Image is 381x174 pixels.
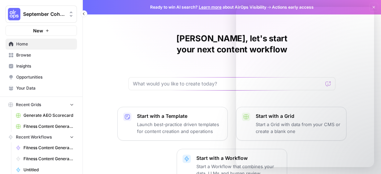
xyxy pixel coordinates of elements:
a: Your Data [6,83,77,94]
button: New [6,25,77,36]
a: Fitness Content Generator (Micah) [13,121,77,132]
p: Launch best-practice driven templates for content creation and operations [137,121,222,135]
button: Recent Grids [6,100,77,110]
button: Recent Workflows [6,132,77,142]
input: What would you like to create today? [133,80,323,87]
span: Recent Workflows [16,134,52,140]
span: Browse [16,52,74,58]
span: Opportunities [16,74,74,80]
span: Fitness Content Generator ([PERSON_NAME]) [23,156,74,162]
iframe: Intercom live chat [236,7,374,167]
span: Insights [16,63,74,69]
span: September Cohort [23,11,65,18]
span: Untitled [23,167,74,173]
a: Learn more [199,4,222,10]
span: Generate AEO Scorecard [23,112,74,119]
a: Fitness Content Generator (Micah) [13,142,77,153]
button: Start with a TemplateLaunch best-practice driven templates for content creation and operations [117,107,228,141]
span: Actions early access [272,4,314,10]
a: Browse [6,50,77,61]
a: Fitness Content Generator ([PERSON_NAME]) [13,153,77,164]
span: Fitness Content Generator (Micah) [23,123,74,130]
span: Ready to win AI search? about AirOps Visibility [150,4,266,10]
img: September Cohort Logo [8,8,20,20]
p: Start with a Template [137,113,222,120]
span: New [33,27,43,34]
a: Generate AEO Scorecard [13,110,77,121]
a: Opportunities [6,72,77,83]
a: Insights [6,61,77,72]
span: Your Data [16,85,74,91]
span: Recent Grids [16,102,41,108]
button: Workspace: September Cohort [6,6,77,23]
a: Home [6,39,77,50]
p: Start with a Workflow [196,155,281,162]
span: Fitness Content Generator (Micah) [23,145,74,151]
span: Home [16,41,74,47]
h1: [PERSON_NAME], let's start your next content workflow [128,33,335,55]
